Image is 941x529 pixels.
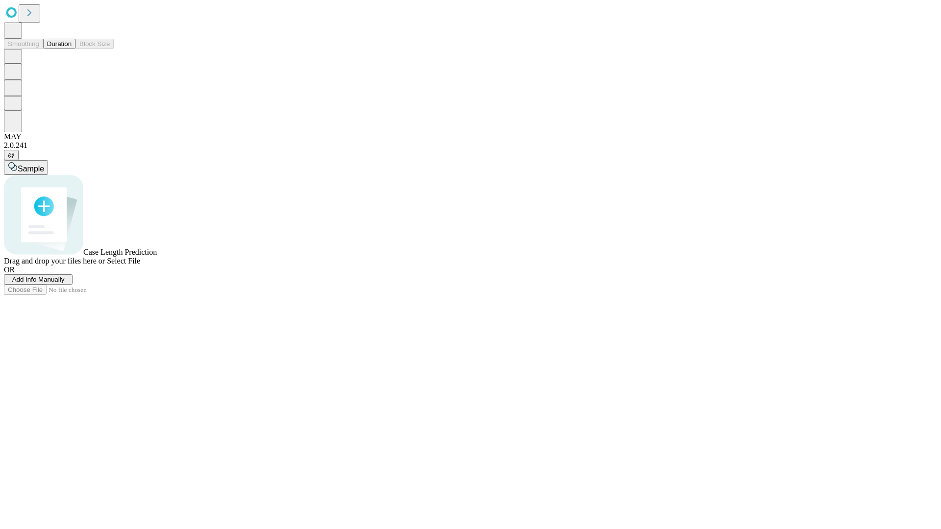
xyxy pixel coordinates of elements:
[4,150,19,160] button: @
[107,257,140,265] span: Select File
[12,276,65,283] span: Add Info Manually
[83,248,157,256] span: Case Length Prediction
[4,132,937,141] div: MAY
[4,257,105,265] span: Drag and drop your files here or
[8,151,15,159] span: @
[43,39,75,49] button: Duration
[4,274,73,285] button: Add Info Manually
[4,141,937,150] div: 2.0.241
[4,265,15,274] span: OR
[18,165,44,173] span: Sample
[4,39,43,49] button: Smoothing
[4,160,48,175] button: Sample
[75,39,114,49] button: Block Size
